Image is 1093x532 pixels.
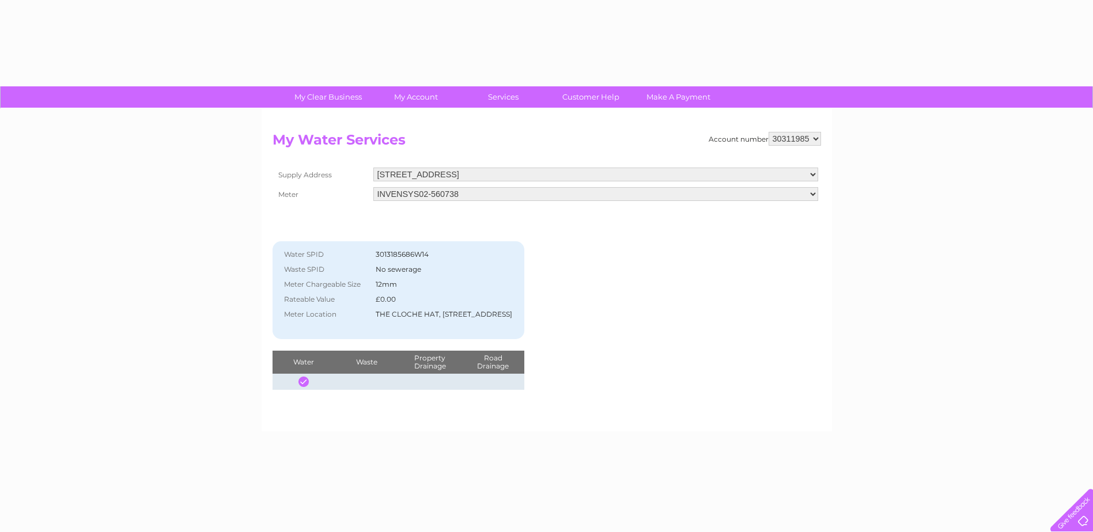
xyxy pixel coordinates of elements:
th: Meter [273,184,370,204]
td: THE CLOCHE HAT, [STREET_ADDRESS] [373,307,515,322]
a: Customer Help [543,86,638,108]
th: Road Drainage [462,351,525,374]
td: 12mm [373,277,515,292]
td: £0.00 [373,292,515,307]
th: Waste [335,351,398,374]
td: No sewerage [373,262,515,277]
th: Meter Location [278,307,373,322]
a: Make A Payment [631,86,726,108]
th: Meter Chargeable Size [278,277,373,292]
th: Water [273,351,335,374]
h2: My Water Services [273,132,821,154]
a: My Account [368,86,463,108]
div: Account number [709,132,821,146]
th: Rateable Value [278,292,373,307]
a: Services [456,86,551,108]
th: Supply Address [273,165,370,184]
th: Waste SPID [278,262,373,277]
a: My Clear Business [281,86,376,108]
th: Water SPID [278,247,373,262]
td: 3013185686W14 [373,247,515,262]
th: Property Drainage [398,351,461,374]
